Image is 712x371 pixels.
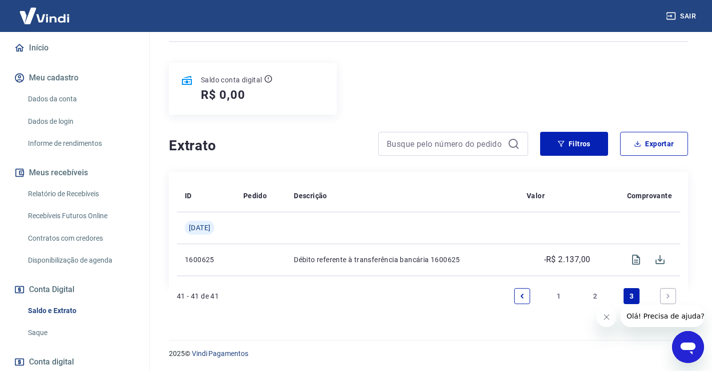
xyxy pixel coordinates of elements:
[185,255,227,265] p: 1600625
[387,136,504,151] input: Busque pelo número do pedido
[12,67,137,89] button: Meu cadastro
[201,75,262,85] p: Saldo conta digital
[664,7,700,25] button: Sair
[514,288,530,304] a: Previous page
[24,133,137,154] a: Informe de rendimentos
[192,350,248,358] a: Vindi Pagamentos
[29,355,74,369] span: Conta digital
[24,206,137,226] a: Recebíveis Futuros Online
[12,37,137,59] a: Início
[169,136,366,156] h4: Extrato
[627,191,672,201] p: Comprovante
[169,349,688,359] p: 2025 ©
[24,184,137,204] a: Relatório de Recebíveis
[24,250,137,271] a: Disponibilização de agenda
[544,254,591,266] p: -R$ 2.137,00
[294,191,327,201] p: Descrição
[294,255,511,265] p: Débito referente à transferência bancária 1600625
[620,132,688,156] button: Exportar
[6,7,84,15] span: Olá! Precisa de ajuda?
[24,111,137,132] a: Dados de login
[12,279,137,301] button: Conta Digital
[243,191,267,201] p: Pedido
[189,223,210,233] span: [DATE]
[177,291,219,301] p: 41 - 41 de 41
[185,191,192,201] p: ID
[12,0,77,31] img: Vindi
[660,288,676,304] a: Next page
[201,87,245,103] h5: R$ 0,00
[672,331,704,363] iframe: Botão para abrir a janela de mensagens
[621,305,704,327] iframe: Mensagem da empresa
[551,288,567,304] a: Page 1
[527,191,545,201] p: Valor
[24,228,137,249] a: Contratos com credores
[624,248,648,272] span: Visualizar
[24,89,137,109] a: Dados da conta
[597,307,617,327] iframe: Fechar mensagem
[624,288,640,304] a: Page 3 is your current page
[510,284,680,308] ul: Pagination
[12,162,137,184] button: Meus recebíveis
[648,248,672,272] span: Download
[24,323,137,343] a: Saque
[540,132,608,156] button: Filtros
[24,301,137,321] a: Saldo e Extrato
[587,288,603,304] a: Page 2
